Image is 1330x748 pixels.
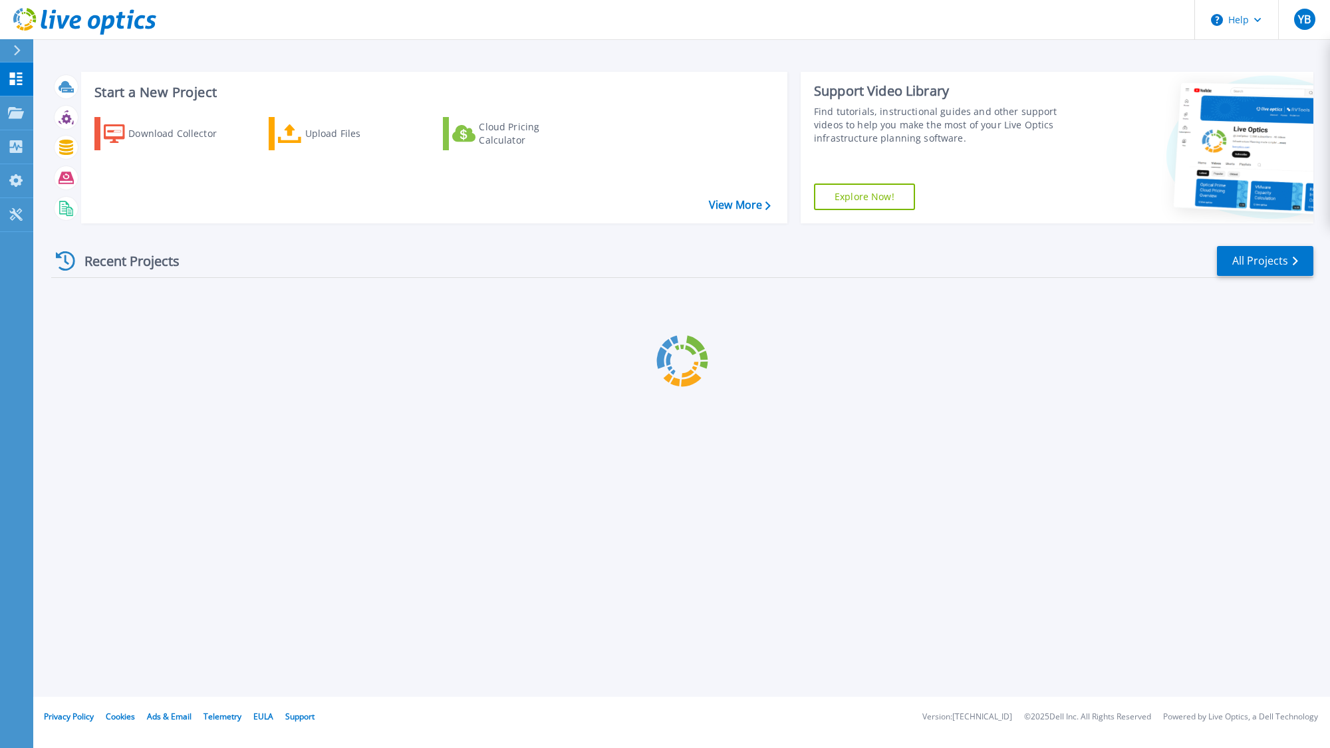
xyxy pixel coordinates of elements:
[44,711,94,722] a: Privacy Policy
[814,184,915,210] a: Explore Now!
[1298,14,1311,25] span: YB
[106,711,135,722] a: Cookies
[51,245,198,277] div: Recent Projects
[269,117,417,150] a: Upload Files
[814,105,1076,145] div: Find tutorials, instructional guides and other support videos to help you make the most of your L...
[305,120,412,147] div: Upload Files
[1217,246,1313,276] a: All Projects
[147,711,192,722] a: Ads & Email
[922,713,1012,721] li: Version: [TECHNICAL_ID]
[443,117,591,150] a: Cloud Pricing Calculator
[203,711,241,722] a: Telemetry
[94,117,243,150] a: Download Collector
[479,120,585,147] div: Cloud Pricing Calculator
[94,85,770,100] h3: Start a New Project
[1163,713,1318,721] li: Powered by Live Optics, a Dell Technology
[128,120,235,147] div: Download Collector
[709,199,771,211] a: View More
[253,711,273,722] a: EULA
[285,711,315,722] a: Support
[814,82,1076,100] div: Support Video Library
[1024,713,1151,721] li: © 2025 Dell Inc. All Rights Reserved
